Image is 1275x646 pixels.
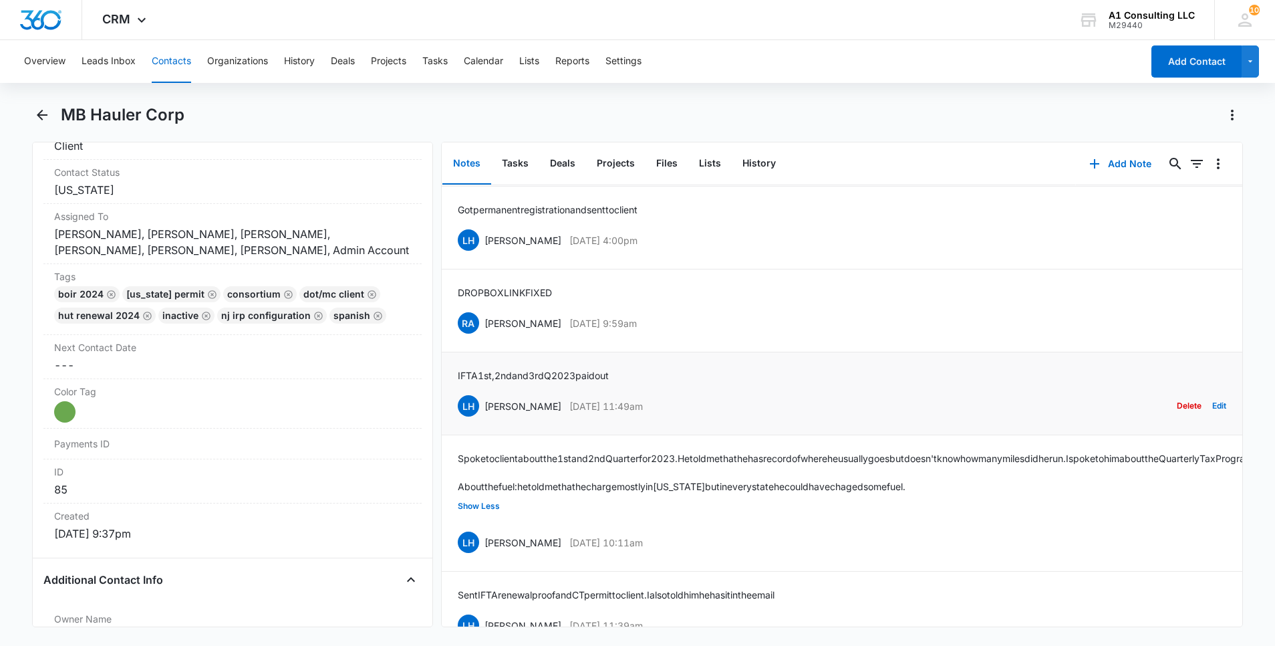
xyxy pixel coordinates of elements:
button: History [284,40,315,83]
button: Back [32,104,53,126]
dd: 85 [54,481,411,498]
dd: [US_STATE] [54,182,411,198]
p: [DATE] 10:11am [569,536,643,550]
button: Show Less [458,494,500,519]
span: CRM [102,12,130,26]
dt: Created [54,509,411,523]
button: Reports [555,40,589,83]
button: Tasks [491,143,539,185]
button: Remove [373,311,382,320]
p: [DATE] 11:49am [569,399,643,413]
button: Contacts [152,40,191,83]
button: Remove [201,311,210,320]
div: HUT Renewal 2024 [54,308,156,324]
div: NJ IRP CONFIGURATION [217,308,327,324]
dd: [DATE] 9:37pm [54,526,411,542]
p: Got permanent registration and sent to client [458,203,637,217]
span: LH [458,229,479,251]
button: Remove [283,290,293,299]
p: Sent IFTA renewal proof and CT permit to client. I also told him he has it in the email [458,588,774,602]
button: Lists [519,40,539,83]
div: account id [1109,21,1195,30]
h1: MB Hauler Corp [61,105,184,125]
div: [US_STATE] Permit [122,286,221,302]
p: [PERSON_NAME] [484,399,561,413]
button: Projects [371,40,406,83]
button: Add Note [1076,148,1165,180]
label: Next Contact Date [54,340,411,354]
span: RA [458,312,479,334]
button: Edit [1212,393,1226,419]
div: account name [1109,10,1195,21]
button: Files [646,143,688,185]
button: Remove [106,290,116,299]
button: Actions [1222,104,1243,126]
p: [DATE] 4:00pm [569,233,637,247]
div: Next Contact Date--- [43,335,422,379]
span: LH [458,615,479,636]
p: [PERSON_NAME] [484,619,561,633]
div: Consortium [223,286,297,302]
button: Deals [539,143,586,185]
dt: Payments ID [54,437,144,451]
button: Settings [605,40,642,83]
button: Overview [24,40,65,83]
button: Deals [331,40,355,83]
button: Search... [1165,153,1186,175]
dd: [PERSON_NAME], [PERSON_NAME], [PERSON_NAME], [PERSON_NAME], [PERSON_NAME], [PERSON_NAME], Admin A... [54,226,411,258]
button: Leads Inbox [82,40,136,83]
p: [PERSON_NAME] [484,316,561,330]
button: Remove [142,311,152,320]
button: Remove [313,311,323,320]
div: Created[DATE] 9:37pm [43,504,422,547]
div: Payments ID [43,429,422,459]
button: Remove [207,290,217,299]
button: Add Contact [1151,45,1242,78]
span: 10 [1249,5,1260,15]
button: Projects [586,143,646,185]
div: notifications count [1249,5,1260,15]
div: INACTIVE [158,308,215,324]
div: TagsBOIR 2024Remove[US_STATE] PermitRemoveConsortiumRemoveDOT/MC ClientRemoveHUT Renewal 2024Remo... [43,264,422,335]
p: [PERSON_NAME] [484,536,561,550]
button: Remove [367,290,376,299]
dd: --- [54,357,411,373]
p: [PERSON_NAME] [484,233,561,247]
span: LH [458,395,479,417]
button: Tasks [422,40,448,83]
div: Contact Status[US_STATE] [43,160,422,204]
div: ID85 [43,459,422,504]
label: Owner Name [54,612,411,626]
span: LH [458,532,479,553]
button: Delete [1177,393,1201,419]
div: BOIR 2024 [54,286,120,302]
h4: Additional Contact Info [43,572,163,588]
div: DOT/MC Client [299,286,380,302]
dt: ID [54,465,411,479]
div: Assigned To[PERSON_NAME], [PERSON_NAME], [PERSON_NAME], [PERSON_NAME], [PERSON_NAME], [PERSON_NAM... [43,204,422,264]
button: Overflow Menu [1208,153,1229,175]
div: Spanish [329,308,386,324]
div: Color Tag [43,379,422,429]
button: Organizations [207,40,268,83]
button: Calendar [464,40,503,83]
label: Color Tag [54,385,411,399]
button: Lists [688,143,732,185]
button: History [732,143,787,185]
p: IFTA 1st, 2nd and 3rd Q 2023 paid out [458,368,609,383]
label: Tags [54,270,411,284]
p: DROPBOX LINK FIXED [458,286,552,300]
button: Close [400,569,422,590]
button: Filters [1186,153,1208,175]
p: [DATE] 11:39am [569,619,643,633]
label: Contact Status [54,165,411,179]
label: Assigned To [54,209,411,223]
dd: Client [54,138,411,154]
button: Notes [442,143,491,185]
p: [DATE] 9:59am [569,316,637,330]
